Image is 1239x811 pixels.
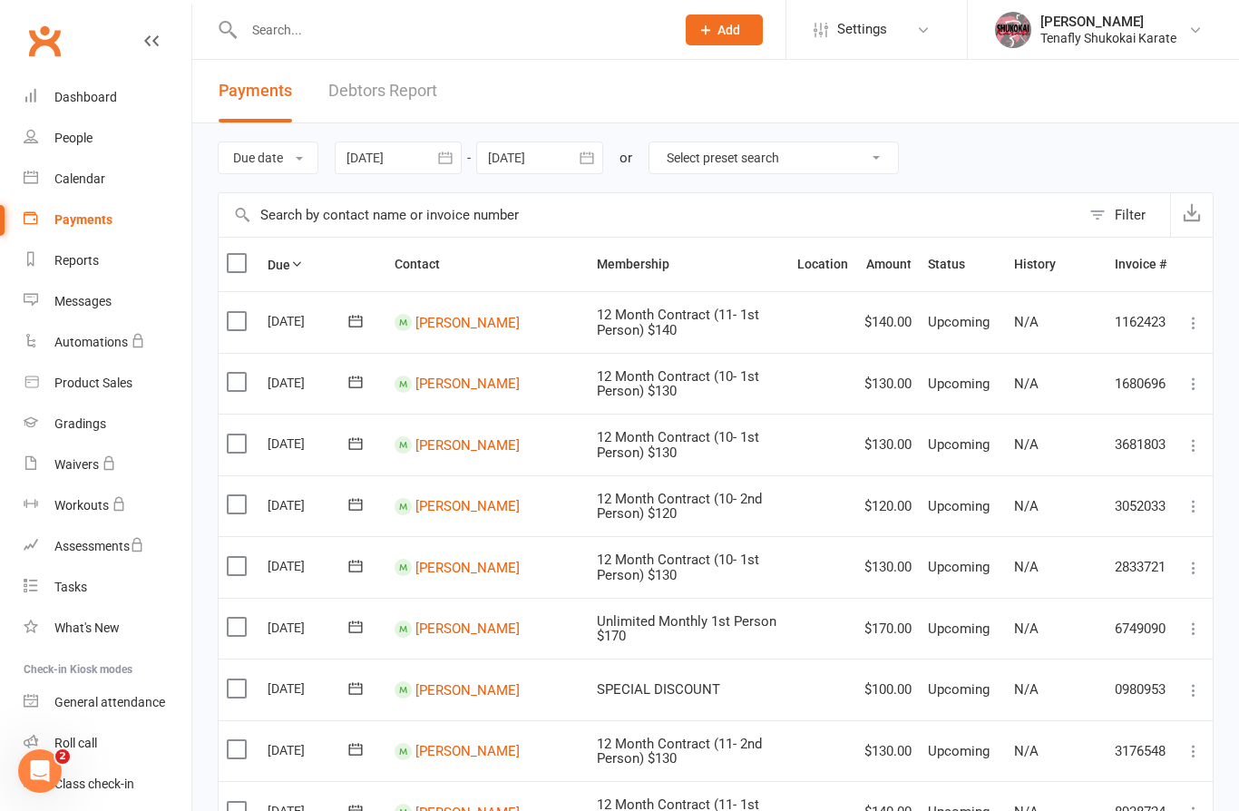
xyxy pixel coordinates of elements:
span: 2 [55,749,70,764]
span: 12 Month Contract (10- 1st Person) $130 [597,368,759,400]
span: Settings [837,9,887,50]
div: or [619,147,632,169]
span: N/A [1014,559,1039,575]
div: Product Sales [54,376,132,390]
td: $130.00 [856,353,920,415]
th: Membership [589,238,789,291]
a: Messages [24,281,191,322]
div: [DATE] [268,429,351,457]
td: 0980953 [1107,659,1175,720]
div: Gradings [54,416,106,431]
a: Reports [24,240,191,281]
div: Automations [54,335,128,349]
div: Calendar [54,171,105,186]
a: People [24,118,191,159]
span: N/A [1014,436,1039,453]
span: Upcoming [928,743,990,759]
div: Messages [54,294,112,308]
a: Workouts [24,485,191,526]
a: [PERSON_NAME] [415,498,520,514]
span: Upcoming [928,620,990,637]
a: Gradings [24,404,191,445]
td: 3681803 [1107,414,1175,475]
a: [PERSON_NAME] [415,620,520,637]
button: Filter [1080,193,1170,237]
td: $120.00 [856,475,920,537]
a: [PERSON_NAME] [415,559,520,575]
div: [DATE] [268,491,351,519]
span: Add [717,23,740,37]
div: [DATE] [268,552,351,580]
td: 3052033 [1107,475,1175,537]
div: [DATE] [268,674,351,702]
a: [PERSON_NAME] [415,436,520,453]
div: Class check-in [54,777,134,791]
a: [PERSON_NAME] [415,376,520,392]
a: Clubworx [22,18,67,64]
div: Filter [1115,204,1146,226]
td: $130.00 [856,720,920,782]
th: Location [789,238,856,291]
span: Upcoming [928,314,990,330]
div: [PERSON_NAME] [1040,14,1176,30]
a: Waivers [24,445,191,485]
td: $140.00 [856,291,920,353]
div: [DATE] [268,736,351,764]
td: $170.00 [856,598,920,660]
span: Upcoming [928,376,990,392]
th: Due [259,238,386,291]
input: Search by contact name or invoice number [219,193,1080,237]
img: thumb_image1695931792.png [995,12,1031,48]
iframe: Intercom live chat [18,749,62,793]
span: 12 Month Contract (11- 2nd Person) $130 [597,736,762,767]
a: Assessments [24,526,191,567]
div: Dashboard [54,90,117,104]
span: N/A [1014,681,1039,698]
td: 1680696 [1107,353,1175,415]
a: Product Sales [24,363,191,404]
a: What's New [24,608,191,649]
div: Payments [54,212,112,227]
span: N/A [1014,743,1039,759]
div: Waivers [54,457,99,472]
td: $100.00 [856,659,920,720]
div: Reports [54,253,99,268]
a: Tasks [24,567,191,608]
span: N/A [1014,314,1039,330]
th: Contact [386,238,589,291]
th: History [1006,238,1107,291]
span: Upcoming [928,498,990,514]
div: General attendance [54,695,165,709]
span: 12 Month Contract (10- 2nd Person) $120 [597,491,762,523]
span: N/A [1014,376,1039,392]
button: Add [686,15,763,45]
a: [PERSON_NAME] [415,314,520,330]
a: Calendar [24,159,191,200]
span: 12 Month Contract (10- 1st Person) $130 [597,429,759,461]
span: Upcoming [928,559,990,575]
td: $130.00 [856,414,920,475]
span: N/A [1014,620,1039,637]
a: Debtors Report [328,60,437,122]
a: Roll call [24,723,191,764]
button: Due date [218,142,318,174]
td: 2833721 [1107,536,1175,598]
a: Class kiosk mode [24,764,191,805]
span: Upcoming [928,681,990,698]
div: Tasks [54,580,87,594]
span: Unlimited Monthly 1st Person $170 [597,613,776,645]
a: Automations [24,322,191,363]
a: Dashboard [24,77,191,118]
span: SPECIAL DISCOUNT [597,681,720,698]
span: 12 Month Contract (10- 1st Person) $130 [597,552,759,583]
td: 3176548 [1107,720,1175,782]
span: Payments [219,81,292,100]
span: Upcoming [928,436,990,453]
a: Payments [24,200,191,240]
div: [DATE] [268,307,351,335]
div: People [54,131,93,145]
a: [PERSON_NAME] [415,743,520,759]
td: $130.00 [856,536,920,598]
span: 12 Month Contract (11- 1st Person) $140 [597,307,759,338]
div: Workouts [54,498,109,513]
